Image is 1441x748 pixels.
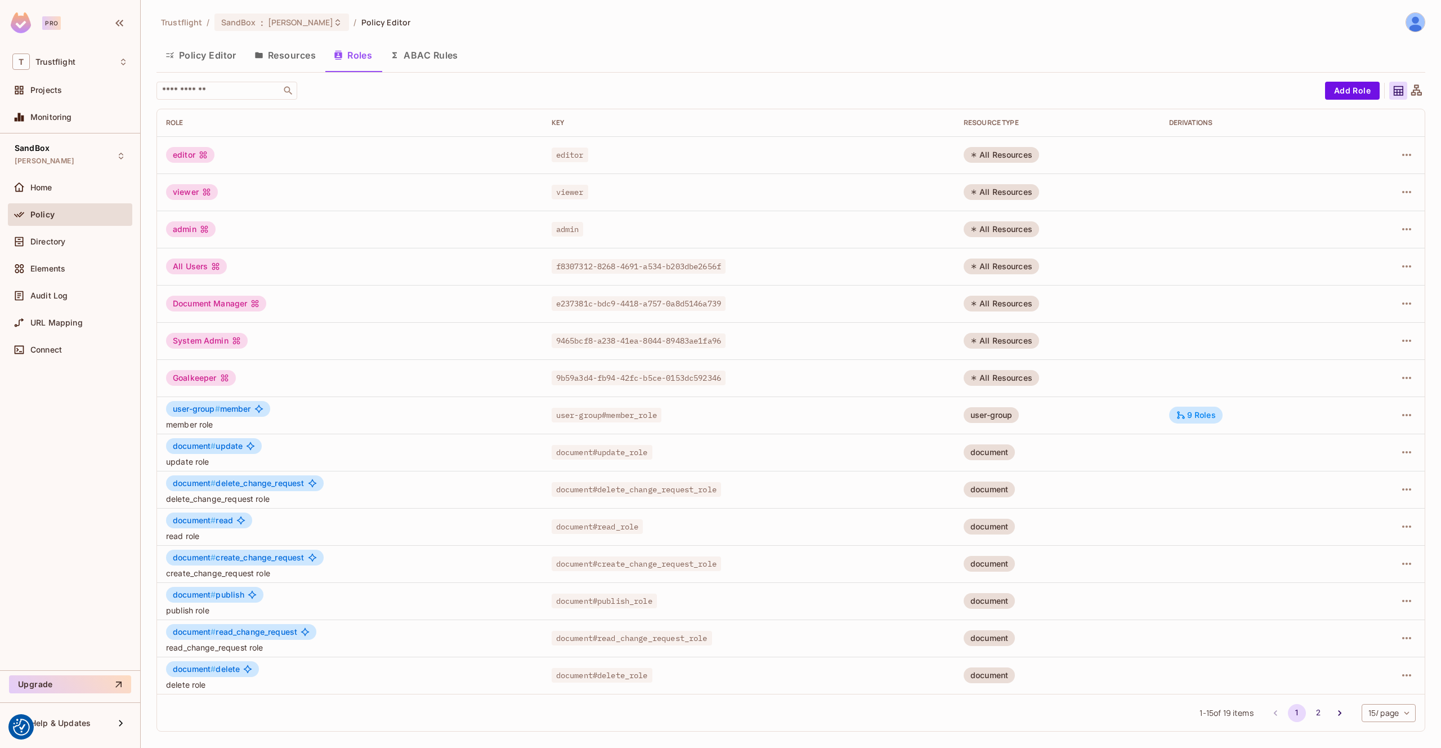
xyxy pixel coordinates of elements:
span: Monitoring [30,113,72,122]
span: # [215,404,220,413]
button: Add Role [1325,82,1380,100]
div: editor [166,147,214,163]
span: read_change_request [173,627,297,636]
span: user-group [173,404,220,413]
span: delete_change_request [173,479,305,488]
span: document#update_role [552,445,652,460]
button: Consent Preferences [13,719,30,736]
div: Derivations [1169,118,1337,127]
span: Home [30,183,52,192]
span: delete_change_request role [166,493,534,504]
div: Key [552,118,946,127]
span: create_change_request [173,553,305,562]
span: # [211,590,216,599]
div: Pro [42,16,61,30]
div: viewer [166,184,218,200]
div: document [964,444,1015,460]
div: 15 / page [1362,704,1416,722]
button: page 1 [1288,704,1306,722]
span: read role [166,531,534,541]
button: Roles [325,41,381,69]
button: Upgrade [9,675,131,693]
span: e237381c-bdc9-4418-a757-0a8d5146a739 [552,296,726,311]
span: 9b59a3d4-fb94-42fc-b5ce-0153dc592346 [552,371,726,385]
span: document [173,515,216,525]
div: All Resources [964,333,1039,349]
span: T [12,54,30,70]
span: document [173,441,216,451]
span: URL Mapping [30,318,83,327]
span: document [173,664,216,674]
span: user-group#member_role [552,408,661,422]
span: member [173,404,251,413]
div: user-group [964,407,1019,423]
span: document [173,553,216,562]
div: document [964,593,1015,609]
span: Audit Log [30,291,68,300]
div: Document Manager [166,296,266,311]
span: create_change_request role [166,568,534,578]
li: / [207,17,209,28]
span: Policy [30,210,55,219]
button: Resources [245,41,325,69]
span: # [211,515,216,525]
span: 9465bcf8-a238-41ea-8044-89483ae1fa96 [552,333,726,348]
span: Policy Editor [361,17,411,28]
span: the active workspace [161,17,202,28]
nav: pagination navigation [1265,704,1350,722]
span: # [211,478,216,488]
img: SReyMgAAAABJRU5ErkJggg== [11,12,31,33]
span: publish role [166,605,534,616]
span: Directory [30,237,65,246]
div: RESOURCE TYPE [964,118,1151,127]
div: All Resources [964,147,1039,163]
span: Projects [30,86,62,95]
img: Revisit consent button [13,719,30,736]
div: All Resources [964,370,1039,386]
span: Workspace: Trustflight [35,57,75,66]
span: [PERSON_NAME] [15,157,74,166]
div: All Users [166,259,227,274]
span: # [211,553,216,562]
button: Go to page 2 [1309,704,1327,722]
div: All Resources [964,296,1039,311]
span: Help & Updates [30,719,91,728]
span: # [211,627,216,636]
span: document#delete_role [552,668,652,683]
span: : [260,18,264,27]
span: Elements [30,264,65,273]
div: document [964,482,1015,497]
div: 9 Roles [1176,410,1216,420]
li: / [353,17,356,28]
span: document#read_change_request_role [552,631,712,645]
div: document [964,519,1015,535]
span: editor [552,148,588,162]
span: 1 - 15 of 19 items [1200,707,1253,719]
span: document#create_change_request_role [552,556,721,571]
button: ABAC Rules [381,41,467,69]
span: update [173,442,243,451]
span: # [211,664,216,674]
span: SandBox [15,144,50,153]
span: document#delete_change_request_role [552,482,721,497]
button: Go to next page [1331,704,1349,722]
span: read_change_request role [166,642,534,653]
span: document#publish_role [552,594,657,608]
div: All Resources [964,184,1039,200]
span: update role [166,456,534,467]
div: document [964,630,1015,646]
div: Goalkeeper [166,370,236,386]
span: document [173,590,216,599]
div: document [964,667,1015,683]
span: document [173,627,216,636]
span: [PERSON_NAME] [268,17,334,28]
span: SandBox [221,17,256,28]
span: member role [166,419,534,430]
span: # [211,441,216,451]
div: All Resources [964,221,1039,237]
span: f8307312-8268-4691-a534-b203dbe2656f [552,259,726,274]
span: publish [173,590,244,599]
span: delete role [166,679,534,690]
img: James Duncan [1406,13,1425,32]
span: read [173,516,233,525]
